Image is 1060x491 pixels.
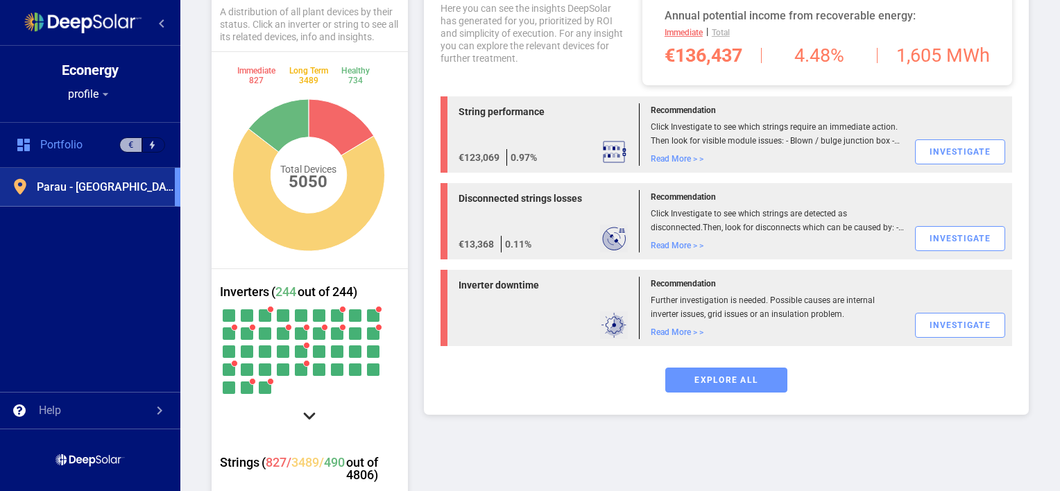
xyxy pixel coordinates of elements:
div: Investigate [915,139,1005,164]
span: 3489 [299,76,318,85]
span: 734 [348,76,363,85]
span: 3489 [291,455,324,470]
div: Investigate [915,313,1005,338]
span: 490 [324,455,345,470]
div: ( [269,286,357,298]
div: Econergy [62,63,119,77]
div: Read more > [651,239,904,252]
div: € [119,137,142,153]
div: | [665,24,990,41]
div: ( [259,456,400,481]
span: profile [68,87,99,101]
div: Immediate [237,66,275,85]
div: Recommendation [651,190,904,204]
div: €123,069 [459,149,499,166]
div: Total [712,24,730,41]
div: Recommendation [651,103,904,117]
div: 0.97% [506,149,537,166]
div: €136,437 [665,48,742,63]
div: out of 4806) [345,456,400,481]
span: 827 [266,455,291,470]
div: Explore all [665,368,787,393]
div: Annual potential income from recoverable energy: [665,8,990,24]
div: Click Investigate to see which strings require an immediate action. Then look for visible module ... [651,120,904,148]
span: / [287,455,291,470]
div: 4.48% [761,48,878,63]
div: Read more > [651,152,904,166]
div: Inverter downtime [459,277,627,293]
div: Recommendation [651,277,904,291]
div: Read more > [651,325,904,339]
div: Immediate [665,24,703,41]
mat-icon: chevron_left [153,15,170,32]
div: Inverters [220,286,400,307]
div: Click Investigate to see which strings are detected as disconnected.Then, look for disconnects wh... [651,207,904,234]
div: String performance [459,103,627,120]
span: 244 [275,284,296,299]
div: €13,368 [459,236,494,252]
span: Portfolio [40,138,83,152]
span: 827 [249,76,264,85]
div: 0.11% [501,236,531,252]
div: Healthy [341,66,370,85]
div: 1,605 MWh [896,48,990,63]
mat-icon: chevron_right [151,402,168,419]
div: Help [39,404,61,417]
div: Disconnected strings losses [459,190,627,207]
div: A distribution of all plant devices by their status. Click an inverter or string to see all its r... [220,6,400,43]
div: out of 244) [296,286,357,298]
div: Further investigation is needed. Possible causes are internal inverter issues, grid issues or an ... [651,293,904,321]
div: Total Devices [280,163,336,188]
div: Here you can see the insights DeepSolar has generated for you, prioritized by ROI and simplicity ... [441,2,626,64]
span: 5050 [289,175,327,188]
span: / [319,455,324,470]
div: Investigate [915,226,1005,251]
div: Strings [220,456,400,490]
span: Parau - Romania [37,180,175,194]
mat-icon: arrow_drop_down [99,87,112,101]
div: Long Term [289,66,328,85]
